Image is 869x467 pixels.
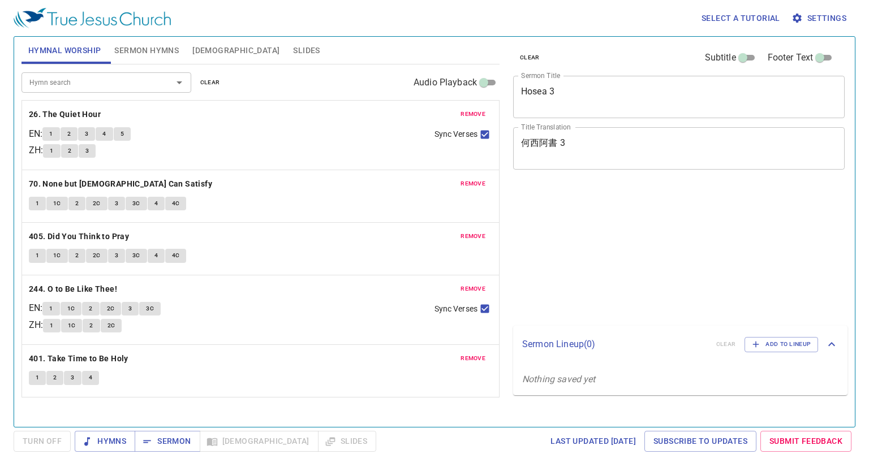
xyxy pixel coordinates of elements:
[522,374,596,384] i: Nothing saved yet
[36,198,39,209] span: 1
[461,284,485,294] span: remove
[49,129,53,139] span: 1
[146,304,154,314] span: 3C
[46,197,68,210] button: 1C
[454,107,492,121] button: remove
[29,144,43,157] p: ZH :
[71,373,74,383] span: 3
[29,177,212,191] b: 70. None but [DEMOGRAPHIC_DATA] Can Satisfy
[84,434,126,448] span: Hymns
[144,434,191,448] span: Sermon
[193,76,227,89] button: clear
[122,302,139,315] button: 3
[29,177,214,191] button: 70. None but [DEMOGRAPHIC_DATA] Can Satisfy
[172,250,180,261] span: 4C
[107,321,115,331] span: 2C
[36,373,39,383] span: 1
[521,137,837,159] textarea: 何西阿書 3
[29,197,46,210] button: 1
[64,371,81,384] button: 3
[165,249,187,262] button: 4C
[46,371,63,384] button: 2
[454,282,492,296] button: remove
[29,352,128,366] b: 401. Take Time to Be Holy
[75,198,79,209] span: 2
[53,373,57,383] span: 2
[434,303,477,315] span: Sync Verses
[550,434,636,448] span: Last updated [DATE]
[46,249,68,262] button: 1C
[522,338,707,351] p: Sermon Lineup ( 0 )
[454,177,492,191] button: remove
[102,129,106,139] span: 4
[101,319,122,332] button: 2C
[68,249,85,262] button: 2
[85,129,88,139] span: 3
[93,250,101,261] span: 2C
[789,8,851,29] button: Settings
[29,127,42,141] p: EN :
[148,197,165,210] button: 4
[86,249,107,262] button: 2C
[79,144,96,158] button: 3
[29,230,131,244] button: 405. Did You Think to Pray
[702,11,780,25] span: Select a tutorial
[89,373,92,383] span: 4
[85,146,89,156] span: 3
[43,319,60,332] button: 1
[28,44,101,58] span: Hymnal Worship
[53,250,61,261] span: 1C
[293,44,320,58] span: Slides
[148,249,165,262] button: 4
[461,109,485,119] span: remove
[200,77,220,88] span: clear
[454,230,492,243] button: remove
[61,144,78,158] button: 2
[769,434,842,448] span: Submit Feedback
[108,249,125,262] button: 3
[29,352,130,366] button: 401. Take Time to Be Holy
[509,181,780,322] iframe: from-child
[29,107,101,122] b: 26. The Quiet Hour
[75,250,79,261] span: 2
[67,129,71,139] span: 2
[192,44,279,58] span: [DEMOGRAPHIC_DATA]
[100,302,122,315] button: 2C
[521,86,837,107] textarea: Hosea 3
[126,249,147,262] button: 3C
[75,431,135,452] button: Hymns
[68,321,76,331] span: 1C
[135,431,200,452] button: Sermon
[115,250,118,261] span: 3
[50,146,53,156] span: 1
[653,434,747,448] span: Subscribe to Updates
[154,198,158,209] span: 4
[42,302,59,315] button: 1
[29,230,129,244] b: 405. Did You Think to Pray
[434,128,477,140] span: Sync Verses
[108,197,125,210] button: 3
[43,144,60,158] button: 1
[29,371,46,384] button: 1
[461,179,485,189] span: remove
[165,197,187,210] button: 4C
[644,431,756,452] a: Subscribe to Updates
[29,107,103,122] button: 26. The Quiet Hour
[61,302,82,315] button: 1C
[461,353,485,364] span: remove
[29,282,117,296] b: 244. O to Be Like Thee!
[171,75,187,90] button: Open
[96,127,113,141] button: 4
[414,76,477,89] span: Audio Playback
[546,431,640,452] a: Last updated [DATE]
[454,352,492,365] button: remove
[68,146,71,156] span: 2
[29,282,119,296] button: 244. O to Be Like Thee!
[128,304,132,314] span: 3
[172,198,180,209] span: 4C
[50,321,53,331] span: 1
[107,304,115,314] span: 2C
[83,319,100,332] button: 2
[86,197,107,210] button: 2C
[89,304,92,314] span: 2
